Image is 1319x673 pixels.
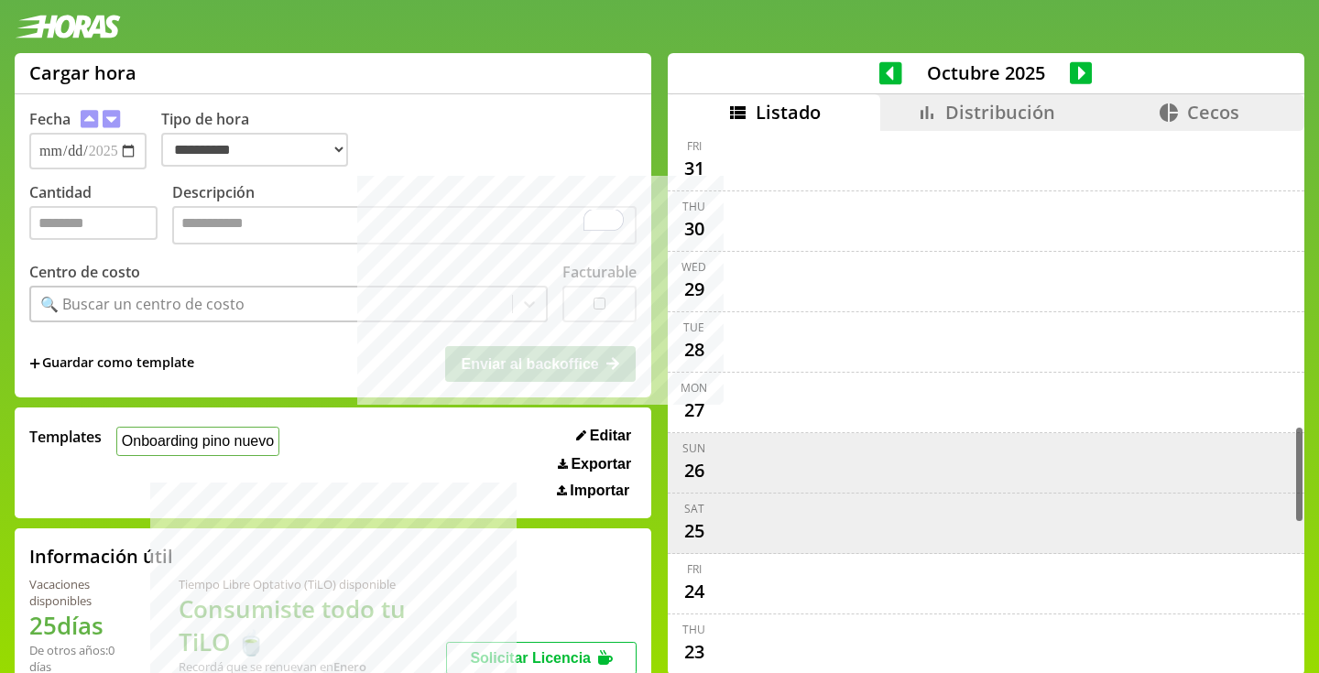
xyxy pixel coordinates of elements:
[682,440,705,456] div: Sun
[668,131,1304,673] div: scrollable content
[29,427,102,447] span: Templates
[756,100,821,125] span: Listado
[172,206,637,244] textarea: To enrich screen reader interactions, please activate Accessibility in Grammarly extension settings
[562,262,637,282] label: Facturable
[29,353,194,374] span: +Guardar como template
[680,396,709,425] div: 27
[29,60,136,85] h1: Cargar hora
[682,199,705,214] div: Thu
[680,637,709,667] div: 23
[681,380,707,396] div: Mon
[571,456,631,472] span: Exportar
[682,622,705,637] div: Thu
[683,320,704,335] div: Tue
[687,138,702,154] div: Fri
[680,335,709,364] div: 28
[161,109,363,169] label: Tipo de hora
[172,182,637,249] label: Descripción
[945,100,1055,125] span: Distribución
[29,576,135,609] div: Vacaciones disponibles
[1187,100,1239,125] span: Cecos
[590,428,631,444] span: Editar
[116,427,279,455] button: Onboarding pino nuevo
[680,154,709,183] div: 31
[680,456,709,485] div: 26
[684,501,704,516] div: Sat
[40,294,245,314] div: 🔍 Buscar un centro de costo
[161,133,348,167] select: Tipo de hora
[681,259,706,275] div: Wed
[179,592,447,658] h1: Consumiste todo tu TiLO 🍵
[29,353,40,374] span: +
[680,275,709,304] div: 29
[29,109,71,129] label: Fecha
[680,577,709,606] div: 24
[680,214,709,244] div: 30
[552,455,637,473] button: Exportar
[29,182,172,249] label: Cantidad
[29,544,173,569] h2: Información útil
[29,262,140,282] label: Centro de costo
[902,60,1070,85] span: Octubre 2025
[470,650,591,666] span: Solicitar Licencia
[687,561,702,577] div: Fri
[571,427,637,445] button: Editar
[29,206,158,240] input: Cantidad
[570,483,629,499] span: Importar
[179,576,447,592] div: Tiempo Libre Optativo (TiLO) disponible
[15,15,121,38] img: logotipo
[29,609,135,642] h1: 25 días
[680,516,709,546] div: 25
